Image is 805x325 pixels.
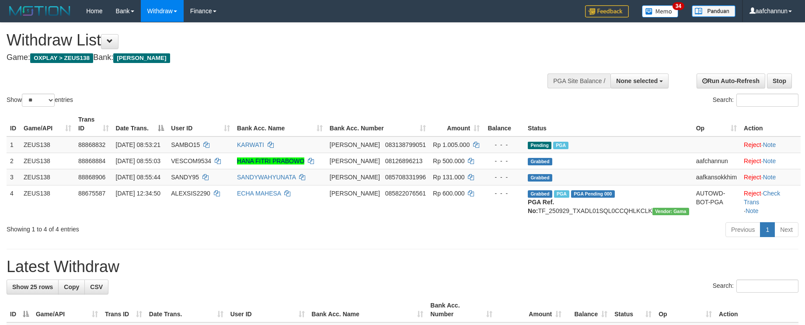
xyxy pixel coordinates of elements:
span: Copy 083138799051 to clipboard [385,141,426,148]
a: Previous [725,222,760,237]
span: Grabbed [528,158,552,165]
span: SAMBO15 [171,141,200,148]
span: Copy 085822076561 to clipboard [385,190,426,197]
span: None selected [616,77,658,84]
a: Reject [744,190,761,197]
span: [DATE] 12:34:50 [116,190,160,197]
th: Action [715,297,798,322]
span: Rp 500.000 [433,157,464,164]
th: ID: activate to sort column descending [7,297,32,322]
span: [PERSON_NAME] [330,190,380,197]
a: CSV [84,280,108,294]
td: · · [740,185,801,219]
a: Reject [744,141,761,148]
span: SANDY95 [171,174,199,181]
a: Reject [744,157,761,164]
td: AUTOWD-BOT-PGA [693,185,740,219]
img: panduan.png [692,5,735,17]
a: SANDYWAHYUNATA [237,174,296,181]
th: Status [524,112,693,136]
span: Copy 085708331996 to clipboard [385,174,426,181]
td: · [740,169,801,185]
th: User ID: activate to sort column ascending [167,112,233,136]
th: Bank Acc. Number: activate to sort column ascending [326,112,429,136]
td: aafkansokkhim [693,169,740,185]
span: [DATE] 08:55:44 [116,174,160,181]
a: Show 25 rows [7,280,59,294]
th: Balance: activate to sort column ascending [565,297,611,322]
a: Note [763,157,776,164]
span: Rp 131.000 [433,174,464,181]
h1: Latest Withdraw [7,258,798,276]
td: 4 [7,185,20,219]
span: 88675587 [78,190,105,197]
span: Marked by aafpengsreynich [554,190,569,198]
div: - - - [487,189,521,198]
span: [PERSON_NAME] [330,141,380,148]
a: Run Auto-Refresh [697,73,765,88]
span: Copy 08126896213 to clipboard [385,157,423,164]
th: Action [740,112,801,136]
div: PGA Site Balance / [547,73,610,88]
span: [PERSON_NAME] [330,174,380,181]
span: 88868884 [78,157,105,164]
span: VESCOM9534 [171,157,211,164]
h1: Withdraw List [7,31,528,49]
a: Stop [767,73,792,88]
span: OXPLAY > ZEUS138 [30,53,93,63]
span: CSV [90,283,103,290]
th: Bank Acc. Name: activate to sort column ascending [308,297,427,322]
td: aafchannun [693,153,740,169]
th: User ID: activate to sort column ascending [227,297,308,322]
img: Button%20Memo.svg [642,5,679,17]
th: Amount: activate to sort column ascending [429,112,483,136]
a: HANA FITRI PRABOWO [237,157,304,164]
th: Date Trans.: activate to sort column descending [112,112,168,136]
th: ID [7,112,20,136]
td: ZEUS138 [20,185,75,219]
span: ALEXSIS2290 [171,190,210,197]
th: Op: activate to sort column ascending [693,112,740,136]
span: PGA Pending [571,190,615,198]
span: Rp 1.005.000 [433,141,470,148]
div: Showing 1 to 4 of 4 entries [7,221,329,234]
div: - - - [487,173,521,182]
label: Show entries [7,94,73,107]
th: Bank Acc. Name: activate to sort column ascending [233,112,326,136]
a: ECHA MAHESA [237,190,281,197]
span: 88868906 [78,174,105,181]
span: Rp 600.000 [433,190,464,197]
td: · [740,136,801,153]
a: 1 [760,222,775,237]
img: MOTION_logo.png [7,4,73,17]
a: Copy [58,280,85,294]
th: Amount: activate to sort column ascending [496,297,565,322]
span: [DATE] 08:55:03 [116,157,160,164]
span: Pending [528,142,551,149]
td: 1 [7,136,20,153]
a: Reject [744,174,761,181]
td: TF_250929_TXADL01SQL0CCQHLKCLK [524,185,693,219]
td: 2 [7,153,20,169]
img: Feedback.jpg [585,5,629,17]
td: 3 [7,169,20,185]
a: Next [774,222,798,237]
a: Note [746,207,759,214]
td: ZEUS138 [20,153,75,169]
input: Search: [736,94,798,107]
span: Grabbed [528,190,552,198]
label: Search: [713,94,798,107]
th: Date Trans.: activate to sort column ascending [146,297,227,322]
span: [DATE] 08:53:21 [116,141,160,148]
a: Note [763,141,776,148]
span: [PERSON_NAME] [330,157,380,164]
th: Status: activate to sort column ascending [611,297,655,322]
td: ZEUS138 [20,169,75,185]
a: KARWATI [237,141,264,148]
span: Copy [64,283,79,290]
select: Showentries [22,94,55,107]
th: Op: activate to sort column ascending [655,297,715,322]
span: Vendor URL: https://trx31.1velocity.biz [652,208,689,215]
span: 88868832 [78,141,105,148]
span: Show 25 rows [12,283,53,290]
